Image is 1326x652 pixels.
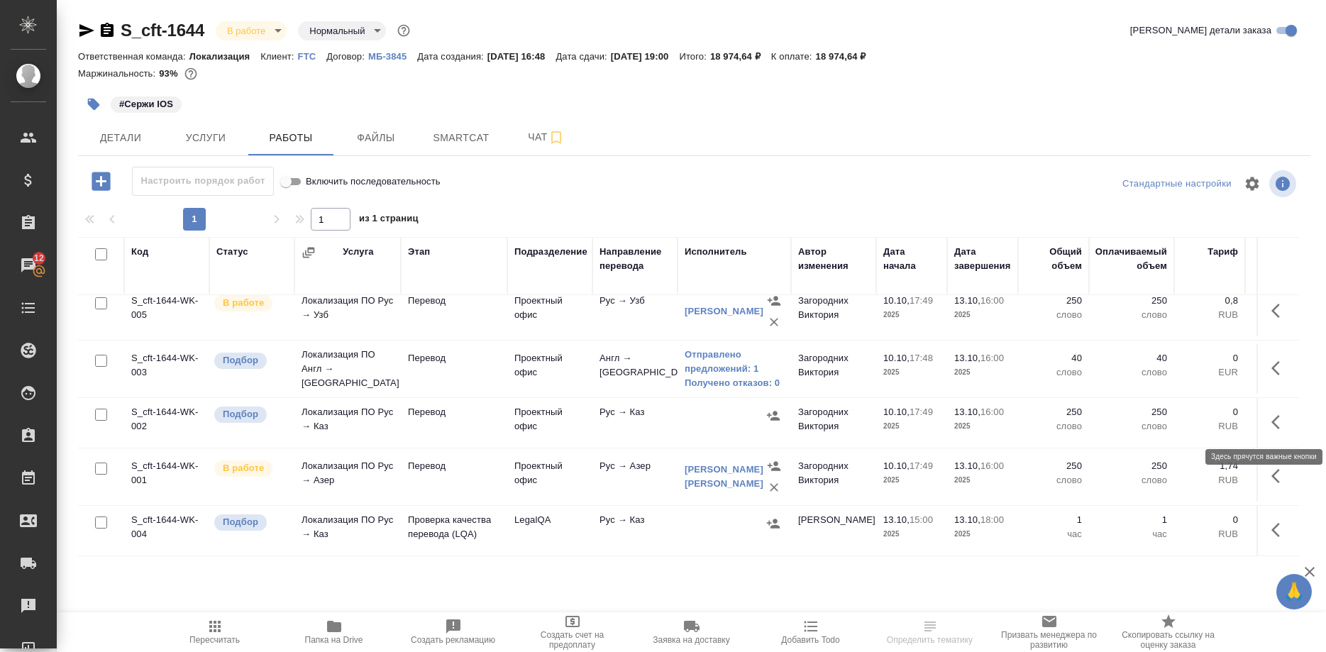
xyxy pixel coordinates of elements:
[980,353,1004,363] p: 16:00
[213,294,287,313] div: Исполнитель выполняет работу
[1208,245,1238,259] div: Тариф
[182,65,200,83] button: 1063.40 RUB; 0.00 EUR;
[223,353,258,368] p: Подбор
[1252,405,1316,419] p: 0
[592,344,678,394] td: Англ → [GEOGRAPHIC_DATA]
[611,51,680,62] p: [DATE] 19:00
[954,419,1011,433] p: 2025
[883,308,940,322] p: 2025
[1025,294,1082,308] p: 250
[1025,365,1082,380] p: слово
[980,295,1004,306] p: 16:00
[109,97,183,109] span: Сержи IOS
[710,51,771,62] p: 18 974,64 ₽
[124,452,209,502] td: S_cft-1644-WK-001
[1181,513,1238,527] p: 0
[791,452,876,502] td: Загородних Виктория
[1181,527,1238,541] p: RUB
[1181,473,1238,487] p: RUB
[883,514,910,525] p: 13.10,
[257,129,325,147] span: Работы
[1181,419,1238,433] p: RUB
[685,306,763,316] a: [PERSON_NAME]
[82,167,121,196] button: Добавить работу
[548,129,565,146] svg: Подписаться
[883,245,940,273] div: Дата начала
[124,506,209,556] td: S_cft-1644-WK-004
[1181,365,1238,380] p: EUR
[1252,513,1316,527] p: 0
[954,353,980,363] p: 13.10,
[359,210,419,231] span: из 1 страниц
[883,295,910,306] p: 10.10,
[1130,23,1271,38] span: [PERSON_NAME] детали заказа
[763,513,784,534] button: Назначить
[685,348,784,376] a: Отправлено предложений: 1
[119,97,173,111] p: #Сержи IOS
[394,21,413,40] button: Доп статусы указывают на важность/срочность заказа
[1252,308,1316,322] p: RUB
[124,287,209,336] td: S_cft-1644-WK-005
[954,407,980,417] p: 13.10,
[883,365,940,380] p: 2025
[78,22,95,39] button: Скопировать ссылку для ЯМессенджера
[1095,245,1167,273] div: Оплачиваемый объем
[124,398,209,448] td: S_cft-1644-WK-002
[213,459,287,478] div: Исполнитель выполняет работу
[223,515,258,529] p: Подбор
[1181,351,1238,365] p: 0
[1263,294,1297,328] button: Здесь прячутся важные кнопки
[326,51,368,62] p: Договор:
[883,473,940,487] p: 2025
[791,398,876,448] td: Загородних Виктория
[99,22,116,39] button: Скопировать ссылку
[213,513,287,532] div: Можно подбирать исполнителей
[1252,459,1316,473] p: 435
[1235,167,1269,201] span: Настроить таблицу
[910,353,933,363] p: 17:48
[216,21,287,40] div: В работе
[910,407,933,417] p: 17:49
[294,341,401,397] td: Локализация ПО Англ → [GEOGRAPHIC_DATA]
[1269,170,1299,197] span: Посмотреть информацию
[1181,459,1238,473] p: 1,74
[798,245,869,273] div: Автор изменения
[763,311,785,333] button: Удалить
[791,506,876,556] td: [PERSON_NAME]
[600,245,670,273] div: Направление перевода
[685,376,784,390] a: Получено отказов: 0
[298,21,386,40] div: В работе
[954,527,1011,541] p: 2025
[1252,365,1316,380] p: EUR
[883,527,940,541] p: 2025
[910,514,933,525] p: 15:00
[4,248,53,283] a: 12
[368,51,417,62] p: МБ-3845
[685,245,747,259] div: Исполнитель
[1181,294,1238,308] p: 0,8
[791,344,876,394] td: Загородних Виктория
[763,405,784,426] button: Назначить
[592,506,678,556] td: Рус → Каз
[159,68,181,79] p: 93%
[223,407,258,421] p: Подбор
[78,68,159,79] p: Маржинальность:
[954,295,980,306] p: 13.10,
[298,51,327,62] p: FTC
[954,365,1011,380] p: 2025
[78,89,109,120] button: Добавить тэг
[1276,574,1312,609] button: 🙏
[512,128,580,146] span: Чат
[417,51,487,62] p: Дата создания:
[507,506,592,556] td: LegalQA
[910,460,933,471] p: 17:49
[883,419,940,433] p: 2025
[763,455,785,477] button: Назначить
[1025,405,1082,419] p: 250
[260,51,297,62] p: Клиент:
[980,514,1004,525] p: 18:00
[189,51,261,62] p: Локализация
[592,287,678,336] td: Рус → Узб
[223,461,264,475] p: В работе
[213,405,287,424] div: Можно подбирать исполнителей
